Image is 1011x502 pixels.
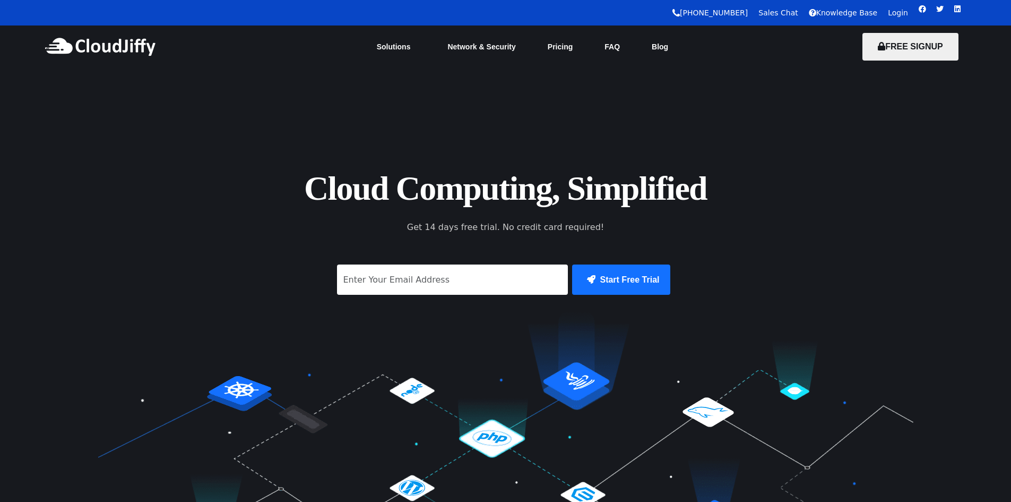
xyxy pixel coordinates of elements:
[636,35,684,58] a: Blog
[431,35,531,58] a: Network & Security
[361,35,432,58] a: Solutions
[532,35,589,58] a: Pricing
[672,8,748,17] a: [PHONE_NUMBER]
[862,42,958,51] a: FREE SIGNUP
[966,460,1000,491] iframe: chat widget
[862,33,958,61] button: FREE SIGNUP
[360,221,652,234] p: Get 14 days free trial. No credit card required!
[809,8,878,17] a: Knowledge Base
[572,265,670,295] button: Start Free Trial
[267,166,745,210] h1: Cloud Computing, Simplified
[758,8,798,17] a: Sales Chat
[589,35,636,58] a: FAQ
[888,8,908,17] a: Login
[337,265,568,295] input: Enter Your Email Address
